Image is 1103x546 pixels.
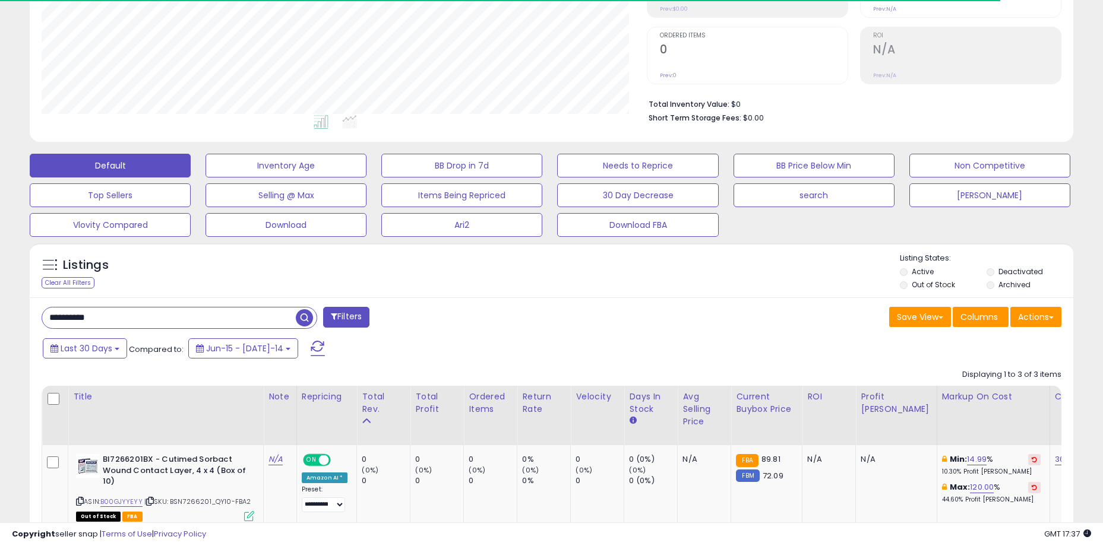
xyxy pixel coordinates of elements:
[1055,391,1078,403] div: Cost
[415,475,463,486] div: 0
[861,391,931,415] div: Profit [PERSON_NAME]
[873,72,896,79] small: Prev: N/A
[763,470,783,481] span: 72.09
[76,454,100,478] img: 41iMOL0b9xL._SL40_.jpg
[557,154,718,177] button: Needs to Reprice
[362,454,410,465] div: 0
[682,391,726,428] div: Avg Selling Price
[970,481,994,493] a: 120.00
[154,528,206,539] a: Privacy Policy
[362,465,378,475] small: (0%)
[557,183,718,207] button: 30 Day Decrease
[469,391,512,415] div: Ordered Items
[912,266,934,277] label: Active
[323,307,369,328] button: Filters
[736,469,759,482] small: FBM
[649,113,741,123] b: Short Term Storage Fees:
[942,391,1045,403] div: Markup on Cost
[30,183,191,207] button: Top Sellers
[950,453,968,465] b: Min:
[576,391,619,403] div: Velocity
[576,475,624,486] div: 0
[302,485,348,512] div: Preset:
[12,529,206,540] div: seller snap | |
[942,482,1041,504] div: %
[900,253,1073,264] p: Listing States:
[61,342,112,354] span: Last 30 Days
[629,391,672,415] div: Days In Stock
[469,465,485,475] small: (0%)
[889,307,951,327] button: Save View
[909,154,1070,177] button: Non Competitive
[962,369,1061,380] div: Displaying 1 to 3 of 3 items
[144,497,251,506] span: | SKU: BSN7266201_QY10-FBA2
[206,183,366,207] button: Selling @ Max
[42,277,94,288] div: Clear All Filters
[942,496,1041,504] p: 44.60% Profit [PERSON_NAME]
[873,43,1061,59] h2: N/A
[649,96,1053,110] li: $0
[576,465,592,475] small: (0%)
[302,391,352,403] div: Repricing
[629,465,646,475] small: (0%)
[30,213,191,237] button: Vlovity Compared
[103,454,247,490] b: BI7266201BX - Cutimed Sorbact Wound Contact Layer, 4 x 4 (Box of 10)
[415,465,432,475] small: (0%)
[329,455,348,465] span: OFF
[660,5,688,12] small: Prev: $0.00
[76,454,254,520] div: ASIN:
[12,528,55,539] strong: Copyright
[942,454,1041,476] div: %
[469,454,517,465] div: 0
[909,183,1070,207] button: [PERSON_NAME]
[1010,307,1061,327] button: Actions
[682,454,722,465] div: N/A
[967,453,987,465] a: 14.99
[129,344,184,355] span: Compared to:
[100,497,143,507] a: B00GJYYEYY
[736,454,758,467] small: FBA
[206,342,283,354] span: Jun-15 - [DATE]-14
[522,391,565,415] div: Return Rate
[73,391,258,403] div: Title
[743,112,764,123] span: $0.00
[950,481,971,493] b: Max:
[381,154,542,177] button: BB Drop in 7d
[576,454,624,465] div: 0
[362,391,405,415] div: Total Rev.
[960,311,998,323] span: Columns
[381,213,542,237] button: Ari2
[660,72,677,79] small: Prev: 0
[873,5,896,12] small: Prev: N/A
[76,512,121,522] span: All listings that are currently out of stock and unavailable for purchase on Amazon
[761,453,780,465] span: 89.81
[807,454,846,465] div: N/A
[1044,528,1091,539] span: 2025-08-14 17:37 GMT
[381,183,542,207] button: Items Being Repriced
[63,257,109,274] h5: Listings
[102,528,152,539] a: Terms of Use
[206,154,366,177] button: Inventory Age
[861,454,927,465] div: N/A
[942,468,1041,476] p: 10.30% Profit [PERSON_NAME]
[937,386,1050,445] th: The percentage added to the cost of goods (COGS) that forms the calculator for Min & Max prices.
[629,415,636,426] small: Days In Stock.
[43,338,127,358] button: Last 30 Days
[415,454,463,465] div: 0
[522,465,539,475] small: (0%)
[302,472,348,483] div: Amazon AI *
[557,213,718,237] button: Download FBA
[998,266,1043,277] label: Deactivated
[415,391,459,415] div: Total Profit
[807,391,851,403] div: ROI
[304,455,319,465] span: ON
[522,454,570,465] div: 0%
[629,454,677,465] div: 0 (0%)
[736,391,797,415] div: Current Buybox Price
[873,33,1061,39] span: ROI
[469,475,517,486] div: 0
[998,280,1031,290] label: Archived
[649,99,729,109] b: Total Inventory Value:
[188,338,298,358] button: Jun-15 - [DATE]-14
[912,280,955,290] label: Out of Stock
